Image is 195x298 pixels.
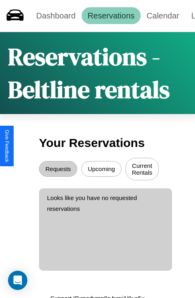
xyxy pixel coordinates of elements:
[39,161,77,177] button: Requests
[8,40,187,106] h1: Reservations - Beltline rentals
[30,7,82,24] a: Dashboard
[125,158,159,180] button: Current Rentals
[81,161,121,177] button: Upcoming
[39,132,156,154] h3: Your Reservations
[82,7,141,24] a: Reservations
[4,130,10,162] div: Give Feedback
[47,192,164,214] p: Looks like you have no requested reservations
[8,271,27,290] div: Open Intercom Messenger
[141,7,185,24] a: Calendar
